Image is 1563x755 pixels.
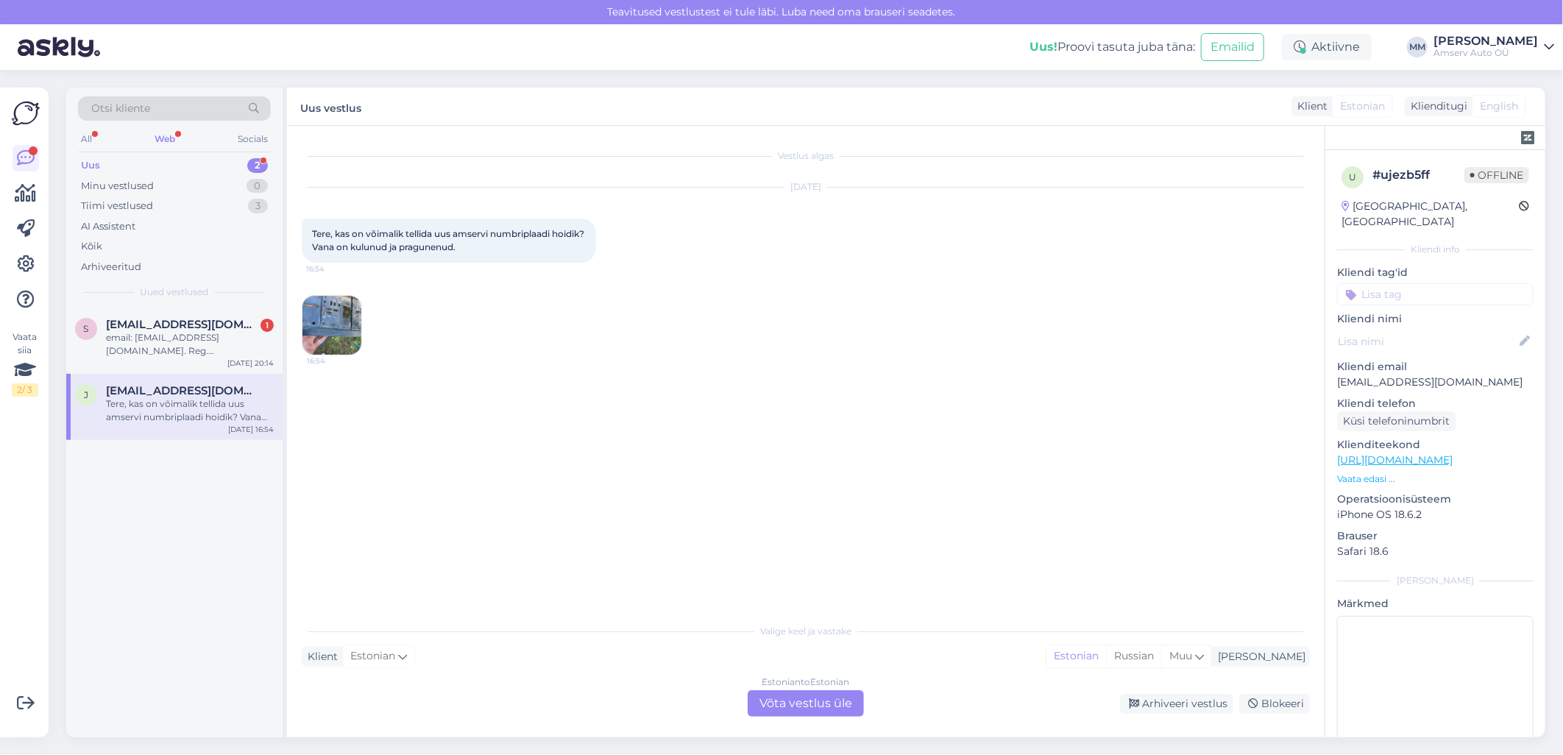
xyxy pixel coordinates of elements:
[81,219,135,234] div: AI Assistent
[106,384,259,397] span: Joosepjoerand@gmail.com
[1337,528,1534,544] p: Brauser
[84,389,88,400] span: J
[302,296,361,355] img: Attachment
[302,149,1310,163] div: Vestlus algas
[1433,35,1554,59] a: [PERSON_NAME]Amserv Auto OÜ
[1337,243,1534,256] div: Kliendi info
[106,397,274,424] div: Tere, kas on võimalik tellida uus amservi numbriplaadi hoidik? Vana on kulunud ja pragunenud.
[1337,507,1534,522] p: iPhone OS 18.6.2
[81,260,141,274] div: Arhiveeritud
[302,649,338,664] div: Klient
[81,179,154,194] div: Minu vestlused
[152,130,178,149] div: Web
[1337,596,1534,612] p: Märkmed
[302,625,1310,638] div: Valige keel ja vastake
[1337,359,1534,375] p: Kliendi email
[1342,199,1519,230] div: [GEOGRAPHIC_DATA], [GEOGRAPHIC_DATA]
[1291,99,1328,114] div: Klient
[1433,47,1538,59] div: Amserv Auto OÜ
[1433,35,1538,47] div: [PERSON_NAME]
[78,130,95,149] div: All
[1521,131,1534,144] img: zendesk
[1464,167,1529,183] span: Offline
[12,99,40,127] img: Askly Logo
[81,158,100,173] div: Uus
[1480,99,1518,114] span: English
[1337,265,1534,280] p: Kliendi tag'id
[227,358,274,369] div: [DATE] 20:14
[1201,33,1264,61] button: Emailid
[1337,375,1534,390] p: [EMAIL_ADDRESS][DOMAIN_NAME]
[1338,333,1517,350] input: Lisa nimi
[300,96,361,116] label: Uus vestlus
[106,318,259,331] span: sandrapapp8@gmail.com
[84,323,89,334] span: s
[1029,40,1057,54] b: Uus!
[1106,645,1161,667] div: Russian
[1372,166,1464,184] div: # ujezb5ff
[1337,453,1453,467] a: [URL][DOMAIN_NAME]
[1337,472,1534,486] p: Vaata edasi ...
[1407,37,1428,57] div: MM
[1337,396,1534,411] p: Kliendi telefon
[235,130,271,149] div: Socials
[350,648,395,664] span: Estonian
[1239,694,1310,714] div: Blokeeri
[1337,574,1534,587] div: [PERSON_NAME]
[1337,544,1534,559] p: Safari 18.6
[1120,694,1233,714] div: Arhiveeri vestlus
[1282,34,1372,60] div: Aktiivne
[1340,99,1385,114] span: Estonian
[247,158,268,173] div: 2
[260,319,274,332] div: 1
[81,199,153,213] div: Tiimi vestlused
[1337,283,1534,305] input: Lisa tag
[312,228,586,252] span: Tere, kas on võimalik tellida uus amservi numbriplaadi hoidik? Vana on kulunud ja pragunenud.
[1337,492,1534,507] p: Operatsioonisüsteem
[748,690,864,717] div: Võta vestlus üle
[306,263,361,274] span: 16:54
[1349,171,1356,182] span: u
[81,239,102,254] div: Kõik
[247,179,268,194] div: 0
[12,330,38,397] div: Vaata siia
[762,676,850,689] div: Estonian to Estonian
[248,199,268,213] div: 3
[302,180,1310,194] div: [DATE]
[141,286,209,299] span: Uued vestlused
[12,383,38,397] div: 2 / 3
[1405,99,1467,114] div: Klienditugi
[1212,649,1305,664] div: [PERSON_NAME]
[1337,411,1456,431] div: Küsi telefoninumbrit
[91,101,150,116] span: Otsi kliente
[228,424,274,435] div: [DATE] 16:54
[106,331,274,358] div: email: [EMAIL_ADDRESS][DOMAIN_NAME]. Reg.[PERSON_NAME] 121GKS. Peetri esindus sobiks.
[1337,311,1534,327] p: Kliendi nimi
[1046,645,1106,667] div: Estonian
[1029,38,1195,56] div: Proovi tasuta juba täna:
[1169,649,1192,662] span: Muu
[307,355,362,366] span: 16:54
[1337,437,1534,453] p: Klienditeekond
